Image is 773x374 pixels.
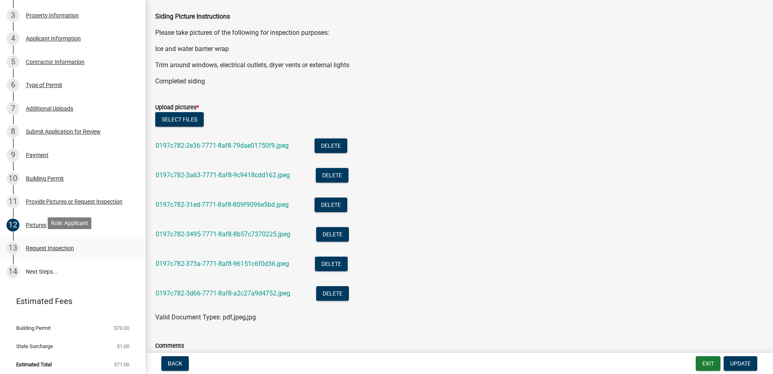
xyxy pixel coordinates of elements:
[316,231,349,239] wm-modal-confirm: Delete Document
[6,125,19,138] div: 8
[315,142,347,150] wm-modal-confirm: Delete Document
[155,28,763,38] p: Please take pictures of the following for inspection purposes:
[316,168,348,183] button: Delete
[316,172,348,180] wm-modal-confirm: Delete Document
[155,13,230,20] strong: Siding Picture Instructions
[6,293,133,309] a: Estimated Fees
[6,219,19,232] div: 12
[155,105,199,110] label: Upload pictures
[26,59,84,65] div: Contractor Information
[114,362,129,367] span: $71.00
[155,60,763,70] p: Trim around windows, electrical outlets, dryer vents or external lights
[114,325,129,331] span: $70.00
[168,360,182,367] span: Back
[156,260,289,268] a: 0197c782-373a-7771-8af8-96151c6f0d36.jpeg
[155,44,763,54] p: Ice and water barrier wrap
[6,79,19,91] div: 6
[16,325,51,331] span: Building Permit
[6,149,19,161] div: 9
[155,76,763,86] p: Completed siding
[156,171,290,179] a: 0197c782-3a63-7771-8af8-9c9418cdd162.jpeg
[26,36,81,41] div: Applicant Information
[26,129,101,134] div: Submit Application for Review
[26,152,49,158] div: Payment
[315,261,348,268] wm-modal-confirm: Delete Document
[315,198,347,212] button: Delete
[16,362,52,367] span: Estimated Total
[696,356,720,371] button: Exit
[155,313,256,321] span: Valid Document Types: pdf,jpeg,jpg
[730,360,751,367] span: Update
[26,13,79,18] div: Property Information
[26,199,122,204] div: Provide Pictures or Request Inspection
[316,290,349,298] wm-modal-confirm: Delete Document
[26,176,64,181] div: Building Permit
[117,344,129,349] span: $1.00
[6,55,19,68] div: 5
[6,195,19,208] div: 11
[156,289,290,297] a: 0197c782-3d66-7771-8af8-a2c27a9d4752.jpeg
[316,227,349,242] button: Delete
[6,9,19,22] div: 3
[26,222,46,228] div: Pictures
[161,356,189,371] button: Back
[156,230,290,238] a: 0197c782-3495-7771-8af8-8b57c7370225.jpeg
[315,202,347,209] wm-modal-confirm: Delete Document
[724,356,757,371] button: Update
[315,138,347,153] button: Delete
[16,344,53,349] span: State Surcharge
[316,286,349,301] button: Delete
[156,142,289,149] a: 0197c782-2e36-7771-8af8-79dae01750f9.jpeg
[6,242,19,255] div: 13
[315,257,348,271] button: Delete
[156,201,289,208] a: 0197c782-31ed-7771-8af8-809f9096e5bd.jpeg
[26,245,74,251] div: Request Inspection
[6,102,19,115] div: 7
[155,112,204,127] button: Select files
[26,106,73,111] div: Additional Uploads
[6,172,19,185] div: 10
[48,217,91,229] div: Role: Applicant
[6,265,19,278] div: 14
[6,32,19,45] div: 4
[26,82,62,88] div: Type of Permit
[155,343,184,349] label: Comments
